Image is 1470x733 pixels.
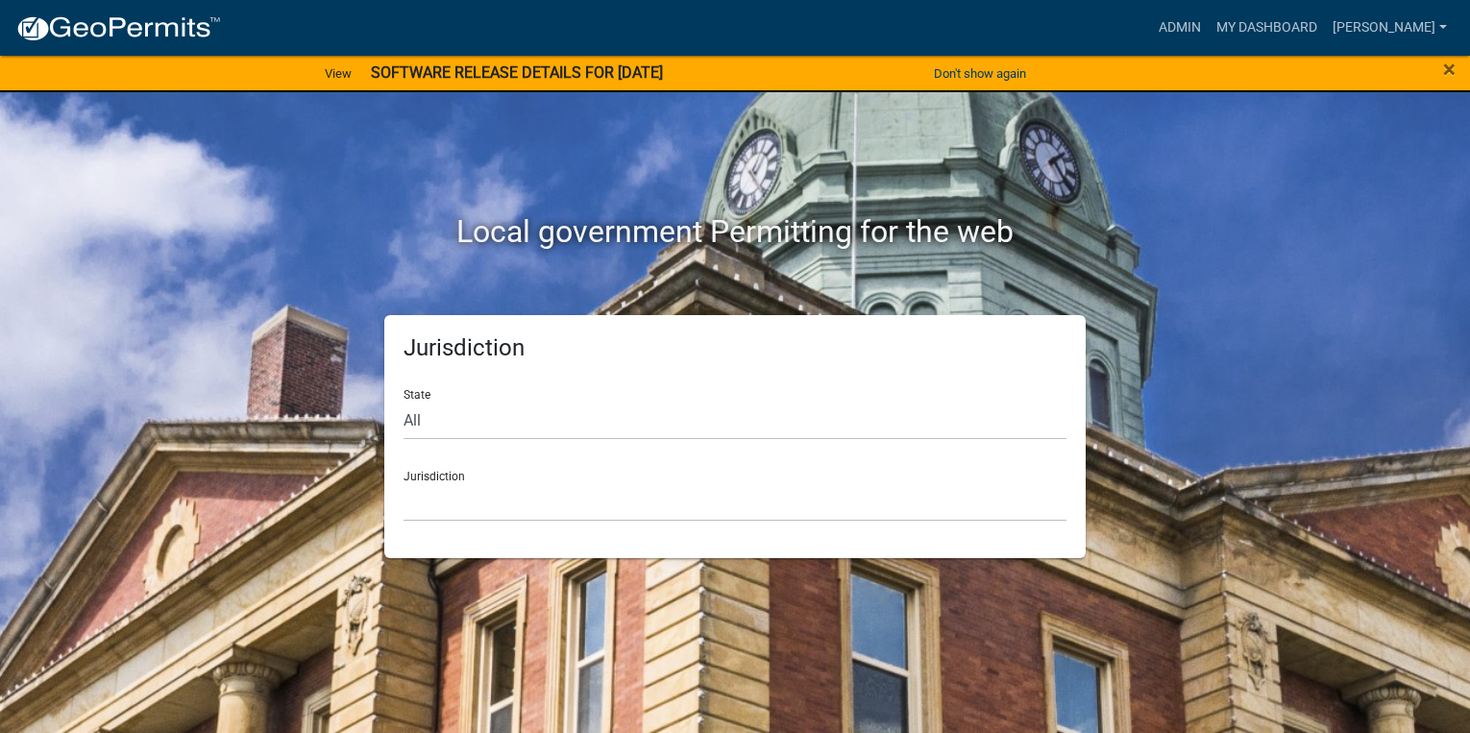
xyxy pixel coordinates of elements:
button: Close [1443,58,1456,81]
button: Don't show again [926,58,1034,89]
a: Admin [1151,10,1209,46]
span: × [1443,56,1456,83]
h5: Jurisdiction [404,334,1066,362]
a: [PERSON_NAME] [1325,10,1455,46]
a: My Dashboard [1209,10,1325,46]
h2: Local government Permitting for the web [202,213,1268,250]
strong: SOFTWARE RELEASE DETAILS FOR [DATE] [371,63,663,82]
a: View [317,58,359,89]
